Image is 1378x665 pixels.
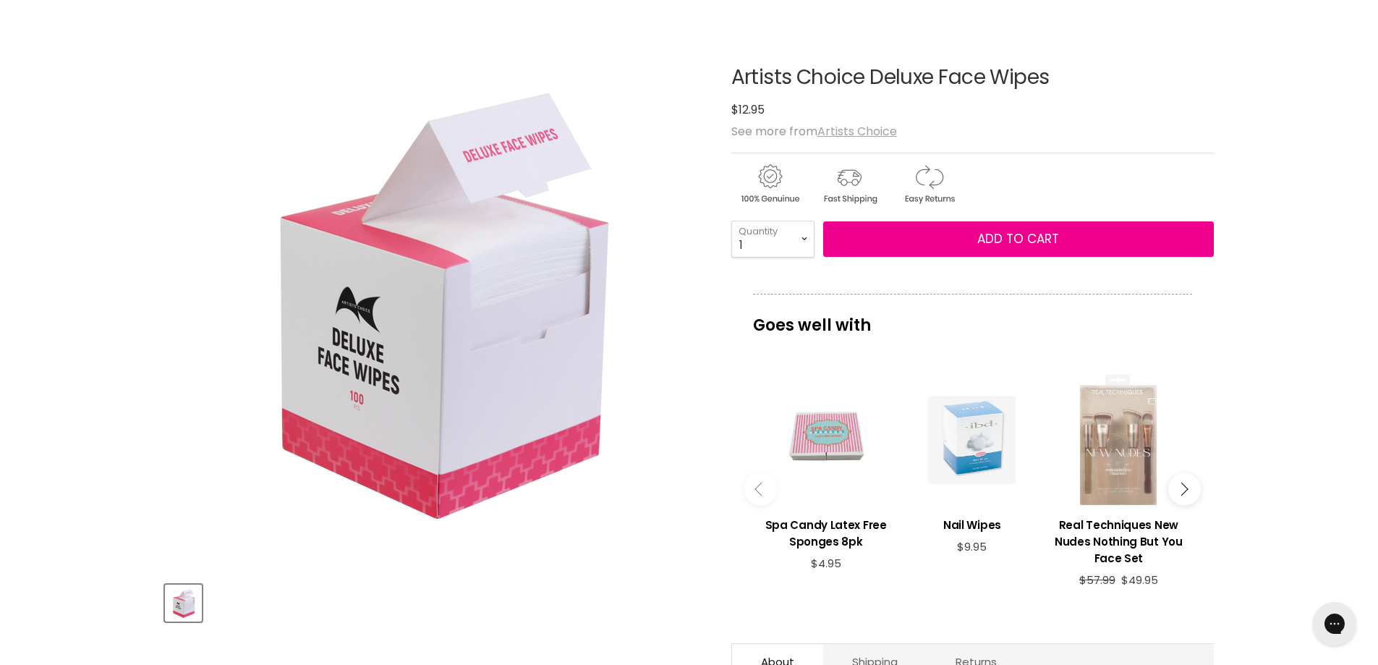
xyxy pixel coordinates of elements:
h3: Real Techniques New Nudes Nothing But You Face Set [1052,517,1184,567]
a: Artists Choice [817,123,897,140]
a: View product:Spa Candy Latex Free Sponges 8pk [760,506,892,557]
span: $49.95 [1121,572,1158,588]
div: Artists Choice Deluxe Face Wipes image. Click or Scroll to Zoom. [165,30,705,571]
span: $57.99 [1079,572,1115,588]
a: View product:Real Techniques New Nudes Nothing But You Face Set [1052,506,1184,574]
iframe: Gorgias live chat messenger [1306,597,1364,651]
span: $12.95 [731,101,765,118]
button: Add to cart [823,221,1214,258]
button: Artists Choice Deluxe Face Wipes [165,585,202,622]
a: View product:Nail Wipes [906,506,1038,541]
img: Artists Choice Deluxe Face Wipes [166,586,200,620]
span: See more from [731,123,897,140]
div: Product thumbnails [163,580,707,622]
h3: Nail Wipes [906,517,1038,533]
h3: Spa Candy Latex Free Sponges 8pk [760,517,892,550]
p: Goes well with [753,294,1192,342]
img: genuine.gif [731,162,808,206]
span: $9.95 [957,539,987,554]
span: Add to cart [977,230,1059,247]
img: shipping.gif [811,162,888,206]
select: Quantity [731,221,815,257]
span: $4.95 [811,556,841,571]
img: returns.gif [890,162,967,206]
h1: Artists Choice Deluxe Face Wipes [731,67,1214,89]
